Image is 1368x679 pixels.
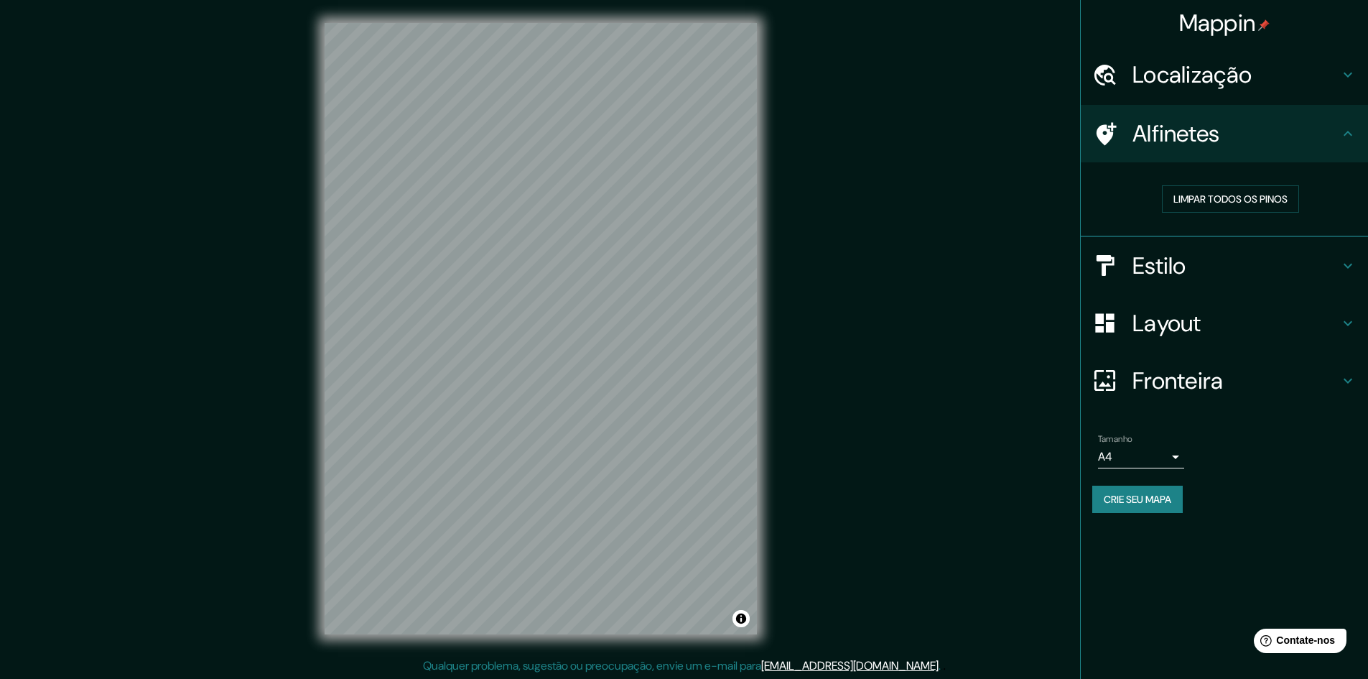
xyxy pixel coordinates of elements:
font: Mappin [1179,8,1256,38]
font: Limpar todos os pinos [1173,193,1288,205]
img: pin-icon.png [1258,19,1270,31]
font: . [939,658,941,673]
font: Tamanho [1098,433,1132,445]
div: Layout [1081,295,1368,352]
font: Layout [1132,308,1201,338]
a: [EMAIL_ADDRESS][DOMAIN_NAME] [761,658,939,673]
button: Alternar atribuição [732,610,750,627]
font: Localização [1132,60,1252,90]
canvas: Mapa [325,23,757,634]
font: Qualquer problema, sugestão ou preocupação, envie um e-mail para [423,658,761,673]
font: Crie seu mapa [1104,493,1171,506]
div: Localização [1081,46,1368,103]
button: Limpar todos os pinos [1162,185,1299,213]
div: Estilo [1081,237,1368,295]
font: Fronteira [1132,366,1224,396]
div: A4 [1098,445,1184,468]
div: Alfinetes [1081,105,1368,162]
font: . [941,657,943,673]
font: Alfinetes [1132,119,1220,149]
font: A4 [1098,449,1112,464]
button: Crie seu mapa [1092,486,1183,513]
iframe: Iniciador de widget de ajuda [1240,623,1352,663]
div: Fronteira [1081,352,1368,410]
font: . [943,657,946,673]
font: Estilo [1132,251,1186,281]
